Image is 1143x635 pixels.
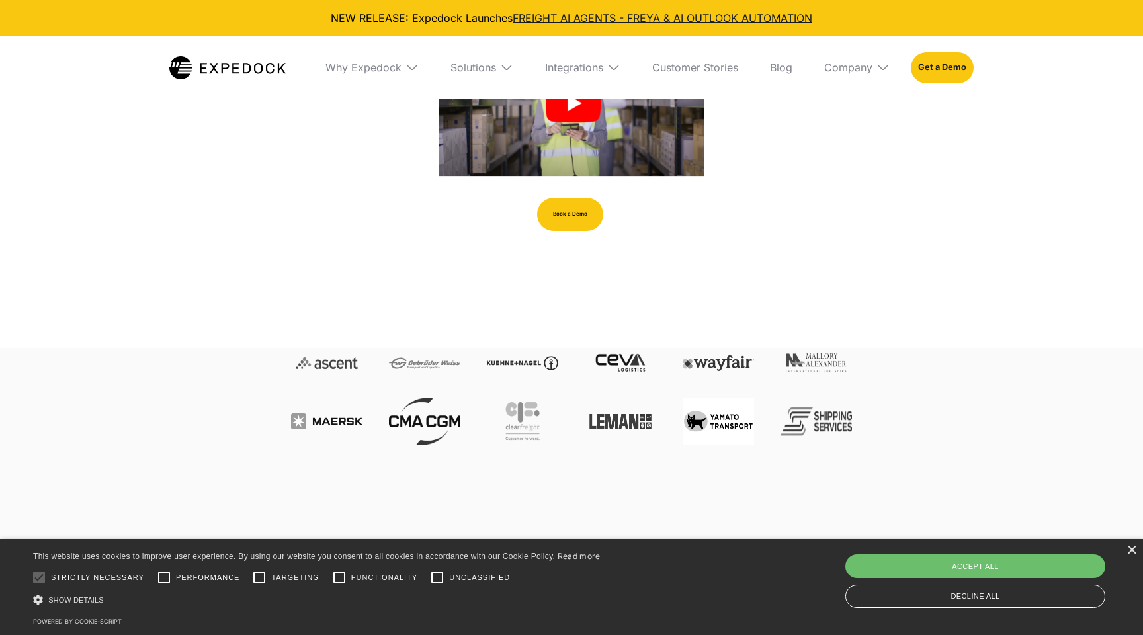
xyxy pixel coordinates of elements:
a: Powered by cookie-script [33,618,122,625]
div: Company [824,61,872,74]
span: Show details [48,596,104,604]
span: Functionality [351,572,417,583]
a: Read more [558,551,601,561]
div: Integrations [545,61,603,74]
div: Why Expedock [325,61,402,74]
a: Book a Demo [537,198,603,231]
a: Get a Demo [911,52,974,83]
div: Solutions [450,61,496,74]
a: Blog [759,36,803,99]
span: Targeting [271,572,319,583]
a: FREIGHT AI AGENTS - FREYA & AI OUTLOOK AUTOMATION [513,11,812,24]
iframe: Chat Widget [1077,571,1143,635]
span: Unclassified [449,572,510,583]
div: Show details [33,593,601,607]
div: NEW RELEASE: Expedock Launches [11,11,1132,25]
div: Why Expedock [315,36,429,99]
div: Company [814,36,900,99]
a: Customer Stories [642,36,749,99]
div: Close [1126,546,1136,556]
span: Strictly necessary [51,572,144,583]
a: open lightbox [439,28,704,177]
span: This website uses cookies to improve user experience. By using our website you consent to all coo... [33,552,555,561]
span: Performance [176,572,240,583]
div: Accept all [845,554,1105,578]
div: Decline all [845,585,1105,608]
div: Solutions [440,36,524,99]
div: Integrations [534,36,631,99]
